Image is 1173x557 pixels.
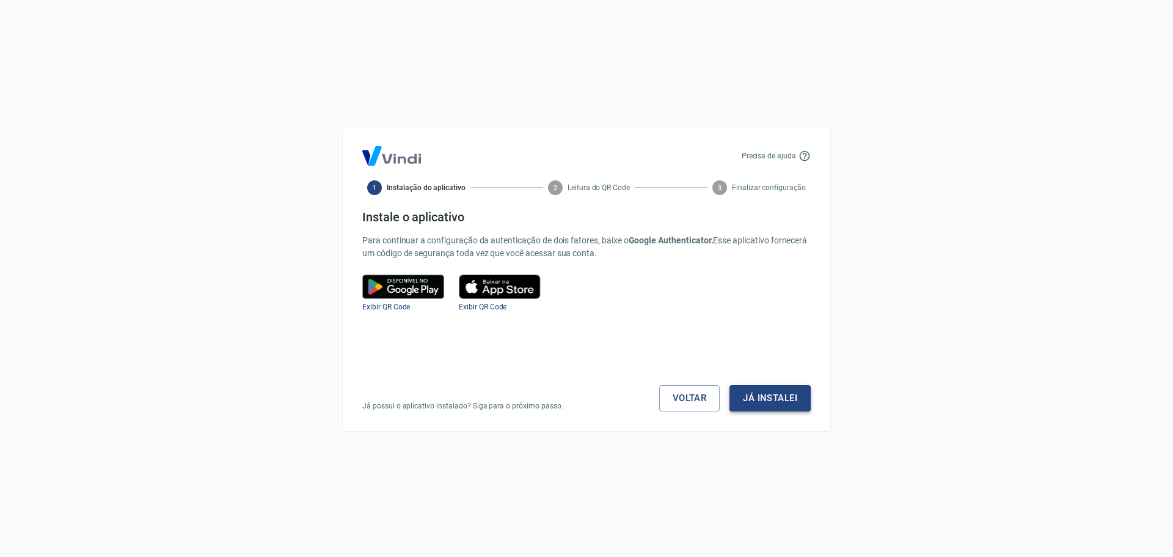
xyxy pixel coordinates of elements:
a: Exibir QR Code [362,303,410,311]
span: Finalizar configuração [732,182,806,193]
img: google play [362,275,444,299]
b: Google Authenticator. [629,235,714,245]
span: Instalação do aplicativo [387,182,466,193]
button: Já instalei [729,385,811,411]
img: play [459,275,541,299]
text: 2 [554,183,557,191]
p: Já possui o aplicativo instalado? Siga para o próximo passo. [362,400,563,411]
p: Para continuar a configuração da autenticação de dois fatores, baixe o Esse aplicativo fornecerá ... [362,234,811,260]
h4: Instale o aplicativo [362,210,811,224]
a: Voltar [659,385,720,411]
span: Leitura do QR Code [568,182,630,193]
img: Logo Vind [362,146,421,166]
a: Exibir QR Code [459,303,506,311]
text: 3 [718,183,722,191]
p: Precisa de ajuda [742,150,796,161]
text: 1 [373,183,376,191]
